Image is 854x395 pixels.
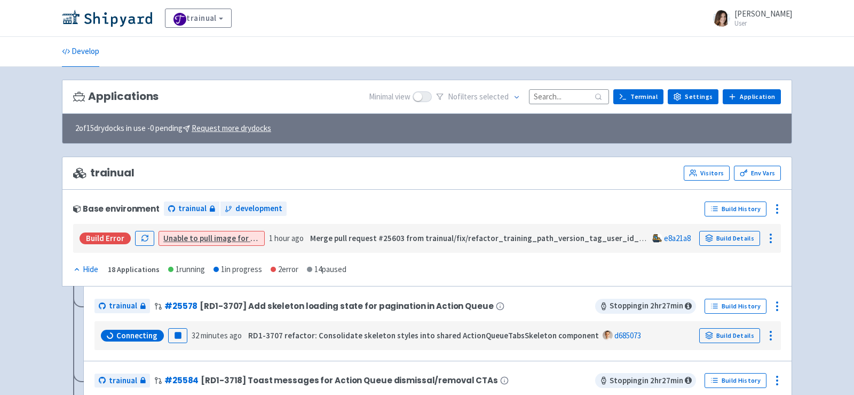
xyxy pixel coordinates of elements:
[168,328,187,343] button: Pause
[73,204,160,213] div: Base environment
[668,89,718,104] a: Settings
[94,374,150,388] a: trainual
[192,330,242,340] time: 32 minutes ago
[595,373,696,388] span: Stopping in 2 hr 27 min
[684,166,730,181] a: Visitors
[705,299,766,314] a: Build History
[163,233,263,243] a: Unable to pull image for app
[168,264,205,276] div: 1 running
[307,264,346,276] div: 14 paused
[734,9,792,19] span: [PERSON_NAME]
[723,89,781,104] a: Application
[109,375,137,387] span: trainual
[269,233,304,243] time: 1 hour ago
[369,91,410,103] span: Minimal view
[62,37,99,67] a: Develop
[192,123,271,133] u: Request more drydocks
[271,264,298,276] div: 2 error
[73,90,159,103] h3: Applications
[75,122,271,135] span: 2 of 15 drydocks in use - 0 pending
[73,167,135,179] span: trainual
[220,202,287,216] a: development
[73,264,99,276] button: Hide
[707,10,792,27] a: [PERSON_NAME] User
[479,91,509,102] span: selected
[705,373,766,388] a: Build History
[164,202,219,216] a: trainual
[73,264,98,276] div: Hide
[235,203,282,215] span: development
[595,299,696,314] span: Stopping in 2 hr 27 min
[699,328,760,343] a: Build Details
[80,233,131,244] div: Build Error
[248,330,599,340] strong: RD1-3707 refactor: Consolidate skeleton styles into shared ActionQueueTabsSkeleton component
[664,233,691,243] a: e8a21a8
[699,231,760,246] a: Build Details
[213,264,262,276] div: 1 in progress
[62,10,152,27] img: Shipyard logo
[116,330,157,341] span: Connecting
[164,300,197,312] a: #25578
[448,91,509,103] span: No filter s
[529,89,609,104] input: Search...
[165,9,232,28] a: trainual
[201,376,498,385] span: [RD1-3718] Toast messages for Action Queue dismissal/removal CTAs
[734,166,781,181] a: Env Vars
[178,203,207,215] span: trainual
[109,300,137,312] span: trainual
[310,233,660,243] strong: Merge pull request #25603 from trainual/fix/refactor_training_path_version_tag_user_id_usage
[108,264,160,276] div: 18 Applications
[705,202,766,216] a: Build History
[614,330,641,340] a: d685073
[734,20,792,27] small: User
[200,301,493,311] span: [RD1-3707] Add skeleton loading state for pagination in Action Queue
[94,299,150,313] a: trainual
[613,89,663,104] a: Terminal
[164,375,199,386] a: #25584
